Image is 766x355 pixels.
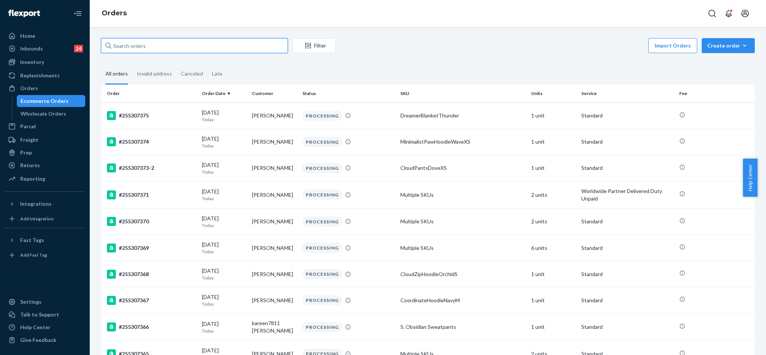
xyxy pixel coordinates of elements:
button: Close Navigation [70,6,85,21]
button: Import Orders [648,38,697,53]
div: #255307374 [107,137,196,146]
button: Help Center [743,159,757,197]
td: 1 unit [528,287,578,313]
a: Freight [4,134,85,146]
td: [PERSON_NAME] [249,129,299,155]
a: Settings [4,296,85,308]
div: PROCESSING [302,217,342,227]
div: Parcel [20,123,36,130]
div: Add Integration [20,215,53,222]
div: Give Feedback [20,336,56,344]
p: Today [202,275,246,281]
div: [DATE] [202,241,246,255]
div: #255307366 [107,322,196,331]
div: 24 [74,45,83,52]
th: SKU [397,85,528,102]
td: 1 unit [528,261,578,287]
a: Help Center [4,321,85,333]
a: Add Integration [4,213,85,225]
td: 6 units [528,235,578,261]
td: [PERSON_NAME] [249,208,299,235]
p: Standard [581,112,673,119]
p: Standard [581,244,673,252]
div: PROCESSING [302,322,342,332]
div: Filter [293,42,335,49]
a: Orders [4,82,85,94]
th: Order [101,85,199,102]
td: [PERSON_NAME] [249,287,299,313]
div: PROCESSING [302,190,342,200]
div: Prep [20,149,32,156]
div: Talk to Support [20,311,59,318]
div: [DATE] [202,135,246,149]
p: Today [202,248,246,255]
div: All orders [105,64,128,85]
div: #255307368 [107,270,196,279]
div: PROCESSING [302,295,342,305]
p: Standard [581,297,673,304]
td: Multiple SKUs [397,235,528,261]
div: MinimalistPawHoodieWaveXS [400,138,525,146]
button: Fast Tags [4,234,85,246]
div: Create order [707,42,749,49]
div: Invalid address [137,64,172,83]
div: PROCESSING [302,111,342,121]
th: Units [528,85,578,102]
button: Open Search Box [705,6,720,21]
div: Replenishments [20,72,60,79]
a: Wholesale Orders [17,108,86,120]
div: CloudZipHoodieOrchidS [400,270,525,278]
div: [DATE] [202,109,246,123]
div: #255307369 [107,244,196,253]
p: Standard [581,218,673,225]
div: Customer [252,90,296,97]
div: PROCESSING [302,243,342,253]
p: Standard [581,323,673,331]
div: #255307367 [107,296,196,305]
p: Worldwide Partner Delivered Duty Unpaid [581,187,673,202]
p: Standard [581,270,673,278]
a: Parcel [4,120,85,132]
a: Inventory [4,56,85,68]
p: Today [202,222,246,229]
div: Home [20,32,35,40]
button: Integrations [4,198,85,210]
td: [PERSON_NAME] [249,261,299,287]
div: Reporting [20,175,45,183]
div: #255307375 [107,111,196,120]
td: [PERSON_NAME] [249,181,299,208]
div: #255307373-2 [107,163,196,172]
div: Settings [20,298,41,306]
div: CoordinateHoodieNavyM [400,297,525,304]
td: 1 unit [528,129,578,155]
button: Open notifications [721,6,736,21]
div: [DATE] [202,267,246,281]
td: Multiple SKUs [397,208,528,235]
ol: breadcrumbs [96,3,133,24]
div: [DATE] [202,293,246,307]
div: Add Fast Tag [20,252,47,258]
button: Give Feedback [4,334,85,346]
div: [DATE] [202,188,246,202]
input: Search orders [101,38,288,53]
td: Multiple SKUs [397,181,528,208]
td: [PERSON_NAME] [249,155,299,181]
div: Wholesale Orders [21,110,66,117]
div: [DATE] [202,161,246,175]
button: Open account menu [738,6,753,21]
div: PROCESSING [302,137,342,147]
button: Create order [702,38,755,53]
div: Canceled [181,64,203,83]
p: Today [202,169,246,175]
th: Order Date [199,85,249,102]
td: kareen7811 [PERSON_NAME] [249,313,299,341]
td: 1 unit [528,102,578,129]
div: PROCESSING [302,163,342,173]
div: PROCESSING [302,269,342,279]
div: CloudPantsDoveXS [400,164,525,172]
th: Status [299,85,397,102]
p: Today [202,143,246,149]
div: #255307371 [107,190,196,199]
a: Home [4,30,85,42]
a: Add Fast Tag [4,249,85,261]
